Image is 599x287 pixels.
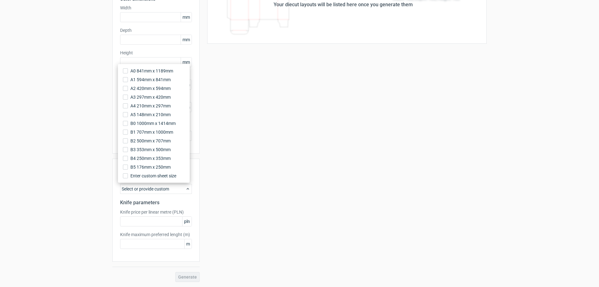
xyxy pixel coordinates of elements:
[181,57,192,67] span: mm
[184,239,192,249] span: m
[130,77,171,83] span: A1 594mm x 841mm
[130,129,173,135] span: B1 707mm x 1000mm
[181,12,192,22] span: mm
[130,68,173,74] span: A0 841mm x 1189mm
[130,85,171,92] span: A2 420mm x 594mm
[130,164,171,170] span: B5 176mm x 250mm
[130,146,171,153] span: B3 353mm x 500mm
[120,27,192,33] label: Depth
[130,111,171,118] span: A5 148mm x 210mm
[130,120,176,126] span: B0 1000mm x 1414mm
[120,50,192,56] label: Height
[130,138,171,144] span: B2 500mm x 707mm
[130,94,171,100] span: A3 297mm x 420mm
[120,231,192,238] label: Knife maximum preferred lenght (m)
[130,155,171,161] span: B4 250mm x 353mm
[120,184,192,194] div: Select or provide custom
[274,1,413,8] div: Your diecut layouts will be listed here once you generate them
[130,173,176,179] span: Enter custom sheet size
[181,35,192,44] span: mm
[120,5,192,11] label: Width
[130,103,171,109] span: A4 210mm x 297mm
[120,199,192,206] h2: Knife parameters
[182,217,192,226] span: pln
[120,209,192,215] label: Knife price per linear metre (PLN)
